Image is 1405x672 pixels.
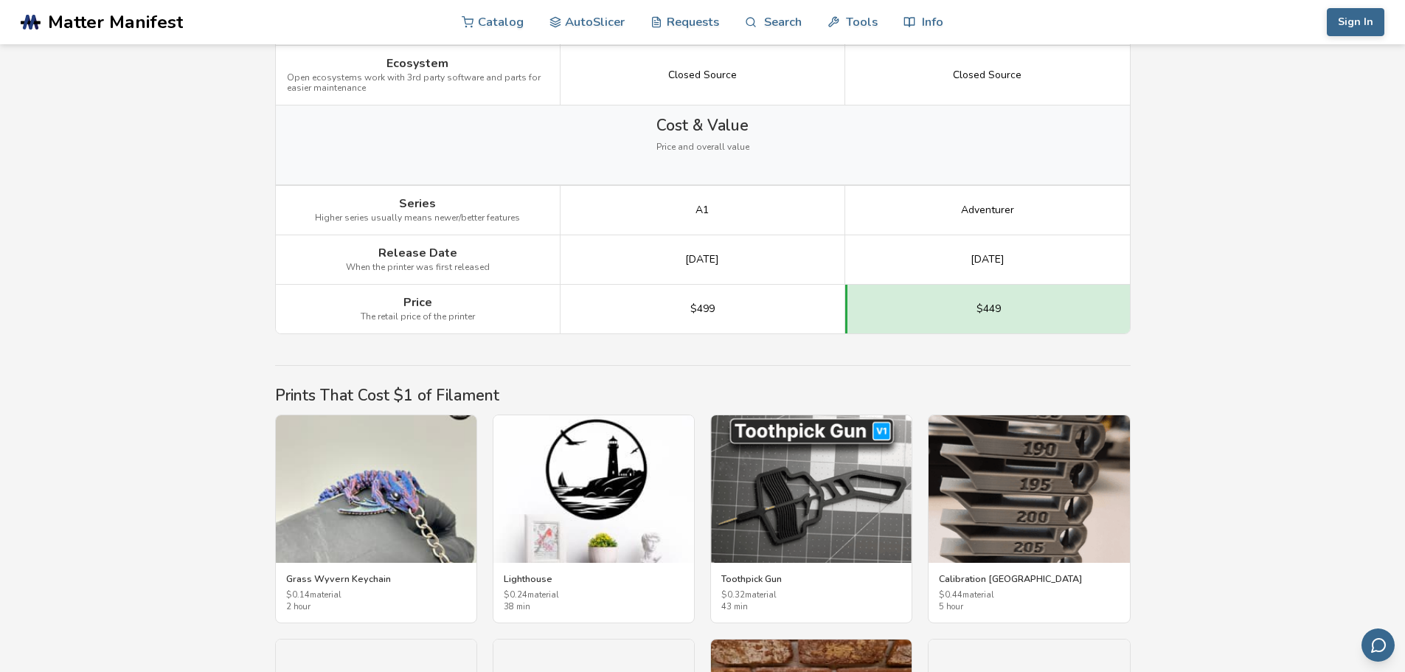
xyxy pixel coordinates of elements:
span: $499 [690,303,715,315]
span: A1 [695,204,709,216]
span: Matter Manifest [48,12,183,32]
span: $ 0.32 material [721,591,901,600]
span: Higher series usually means newer/better features [315,213,520,224]
span: Ecosystem [386,57,448,70]
a: LighthouseLighthouse$0.24material38 min [493,415,695,623]
span: 43 min [721,603,901,612]
span: Adventurer [961,204,1014,216]
span: Release Date [378,246,457,260]
span: Closed Source [668,69,737,81]
span: When the printer was first released [346,263,490,273]
img: Toothpick Gun [711,415,912,563]
span: The retail price of the printer [361,312,475,322]
h3: Calibration [GEOGRAPHIC_DATA] [939,573,1119,585]
button: Send feedback via email [1361,628,1395,662]
img: Lighthouse [493,415,694,563]
span: Closed Source [953,69,1021,81]
a: Toothpick GunToothpick Gun$0.32material43 min [710,415,912,623]
span: 5 hour [939,603,1119,612]
span: $449 [976,303,1001,315]
button: Sign In [1327,8,1384,36]
a: Grass Wyvern KeychainGrass Wyvern Keychain$0.14material2 hour [275,415,477,623]
span: $ 0.44 material [939,591,1119,600]
a: Calibration Temp TowerCalibration [GEOGRAPHIC_DATA]$0.44material5 hour [928,415,1130,623]
span: [DATE] [685,254,719,266]
span: [DATE] [971,254,1005,266]
span: $ 0.14 material [286,591,466,600]
img: Calibration Temp Tower [929,415,1129,563]
h3: Grass Wyvern Keychain [286,573,466,585]
span: Price and overall value [656,142,749,153]
span: Series [399,197,436,210]
img: Grass Wyvern Keychain [276,415,476,563]
h3: Toothpick Gun [721,573,901,585]
span: Cost & Value [656,117,749,134]
span: $ 0.24 material [504,591,684,600]
h3: Lighthouse [504,573,684,585]
span: Price [403,296,432,309]
span: 38 min [504,603,684,612]
span: Open ecosystems work with 3rd party software and parts for easier maintenance [287,73,549,94]
span: 2 hour [286,603,466,612]
h2: Prints That Cost $1 of Filament [275,387,1131,404]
